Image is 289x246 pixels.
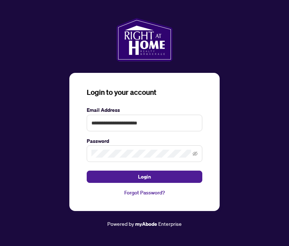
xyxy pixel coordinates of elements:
[87,106,202,114] label: Email Address
[135,220,157,228] a: myAbode
[107,220,134,227] span: Powered by
[158,220,182,227] span: Enterprise
[87,171,202,183] button: Login
[87,189,202,197] a: Forgot Password?
[116,18,172,61] img: ma-logo
[193,151,198,156] span: eye-invisible
[87,137,202,145] label: Password
[87,87,202,97] h3: Login to your account
[138,171,151,183] span: Login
